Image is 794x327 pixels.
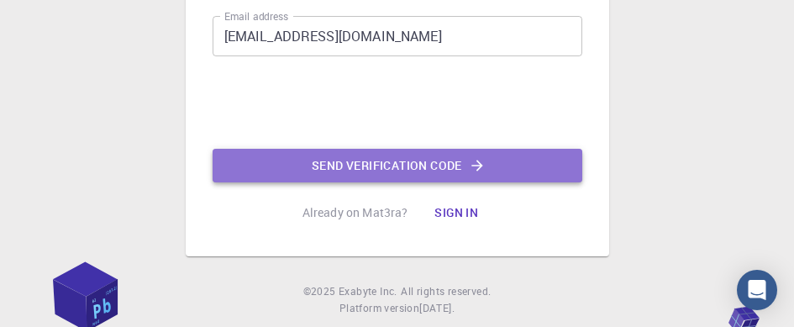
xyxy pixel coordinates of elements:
a: Exabyte Inc. [339,283,397,300]
span: © 2025 [303,283,339,300]
span: Platform version [339,300,419,317]
label: Email address [224,9,288,24]
p: Already on Mat3ra? [302,204,408,221]
button: Sign in [421,196,492,229]
iframe: reCAPTCHA [270,70,525,135]
a: [DATE]. [419,300,455,317]
button: Send verification code [213,149,582,182]
span: All rights reserved. [401,283,491,300]
span: [DATE] . [419,301,455,314]
div: Open Intercom Messenger [737,270,777,310]
span: Exabyte Inc. [339,284,397,298]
